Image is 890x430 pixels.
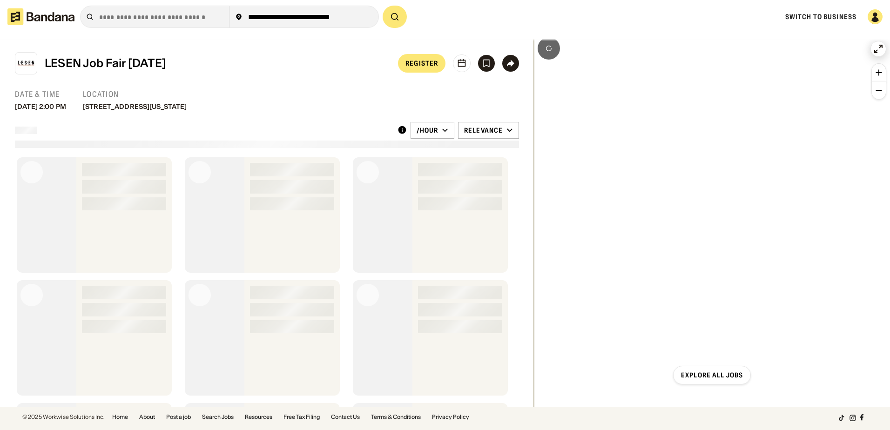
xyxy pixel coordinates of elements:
[432,414,469,420] a: Privacy Policy
[7,8,74,25] img: Bandana logotype
[15,53,37,74] img: Lower East Side Employment Network (LESEN) logo
[15,154,519,407] div: grid
[15,52,37,74] a: Lower East Side Employment Network (LESEN) logo
[417,126,438,134] div: /hour
[112,414,128,420] a: Home
[83,103,187,111] div: [STREET_ADDRESS][US_STATE]
[45,57,166,70] div: LESEN Job Fair [DATE]
[22,414,105,420] div: © 2025 Workwise Solutions Inc.
[245,414,272,420] a: Resources
[371,414,421,420] a: Terms & Conditions
[681,372,743,378] div: Explore all jobs
[15,89,75,99] div: Date & Time
[785,13,856,21] a: Switch to Business
[139,414,155,420] a: About
[464,126,503,134] div: Relevance
[15,103,66,111] div: [DATE] 2:00 PM
[202,414,234,420] a: Search Jobs
[283,414,320,420] a: Free Tax Filing
[83,89,196,99] div: Location
[405,60,438,67] div: Register
[166,414,191,420] a: Post a job
[331,414,360,420] a: Contact Us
